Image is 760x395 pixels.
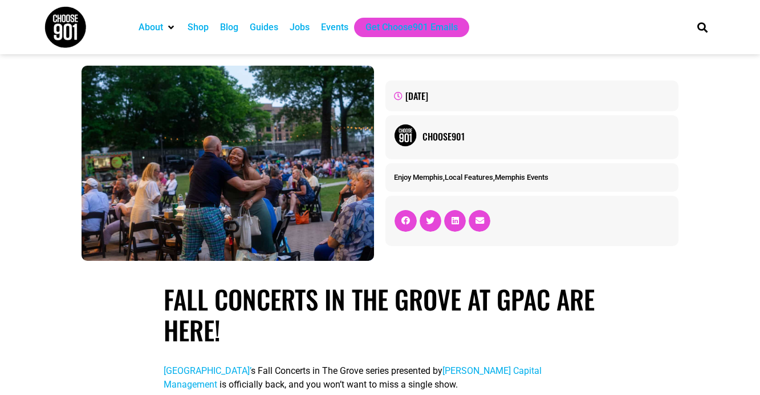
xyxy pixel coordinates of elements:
[394,173,443,182] a: Enjoy Memphis
[422,130,669,143] a: Choose901
[469,210,490,232] div: Share on email
[394,124,417,147] img: Picture of Choose901
[139,21,163,34] a: About
[444,210,466,232] div: Share on linkedin
[164,284,597,345] h1: Fall Concerts in The Grove at GPAC are Here!
[133,18,182,37] div: About
[420,210,441,232] div: Share on twitter
[164,365,250,376] span: [GEOGRAPHIC_DATA]
[693,18,712,37] div: Search
[365,21,458,34] a: Get Choose901 Emails
[188,21,209,34] a: Shop
[395,210,416,232] div: Share on facebook
[220,21,238,34] a: Blog
[495,173,548,182] a: Memphis Events
[321,21,348,34] a: Events
[394,173,548,182] span: , ,
[290,21,310,34] a: Jobs
[250,365,251,376] span: ’
[133,18,678,37] nav: Main nav
[405,89,428,103] time: [DATE]
[164,365,542,390] a: [PERSON_NAME] Capital Management
[220,379,458,390] span: is officially back, and you won’t want to miss a single show.
[250,21,278,34] a: Guides
[445,173,493,182] a: Local Features
[251,365,442,376] span: s Fall Concerts in The Grove series presented by
[164,365,251,376] a: [GEOGRAPHIC_DATA]’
